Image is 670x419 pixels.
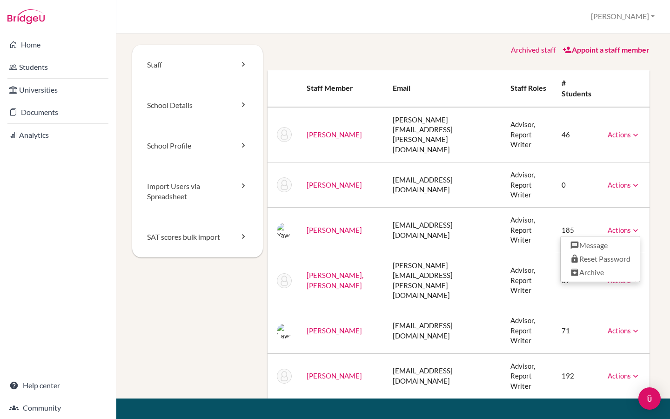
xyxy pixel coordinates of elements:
td: Advisor, Report Writer [503,253,554,308]
a: Analytics [2,126,114,144]
a: [PERSON_NAME] [307,181,362,189]
td: 46 [554,107,600,162]
td: 71 [554,308,600,353]
td: Advisor, Report Writer [503,308,554,353]
td: Advisor, Report Writer [503,107,554,162]
a: Reset Password [561,252,640,266]
td: [EMAIL_ADDRESS][DOMAIN_NAME] [385,308,503,353]
a: [PERSON_NAME] [307,326,362,335]
a: Appoint a staff member [563,45,650,54]
td: 0 [554,162,600,208]
a: School Profile [132,126,263,166]
a: [PERSON_NAME] [307,130,362,139]
div: Open Intercom Messenger [638,387,661,410]
a: Students [2,58,114,76]
a: Universities [2,81,114,99]
td: Advisor, Report Writer [503,208,554,253]
a: Staff [132,45,263,85]
img: Lydia Adusei [277,127,292,142]
img: Bridge-U [7,9,45,24]
a: Archived staff [511,45,556,54]
a: Actions [608,130,640,139]
a: [PERSON_NAME] [307,226,362,234]
th: Email [385,70,503,107]
a: Import Users via Spreadsheet [132,166,263,217]
a: Message [561,239,640,252]
a: Home [2,35,114,54]
a: [PERSON_NAME] [307,372,362,380]
a: Actions [608,276,640,284]
td: 39 [554,253,600,308]
img: Lawrencia Oteng [277,324,292,338]
a: Actions [608,181,640,189]
a: SAT scores bulk import [132,217,263,257]
img: Dominic Kobina Forson [277,273,292,288]
a: Archive [561,266,640,279]
a: [PERSON_NAME], [PERSON_NAME] [307,271,363,289]
td: Advisor, Report Writer [503,162,554,208]
a: Community [2,399,114,417]
a: School Details [132,85,263,126]
td: 185 [554,208,600,253]
a: Help center [2,376,114,395]
a: Documents [2,103,114,122]
th: # students [554,70,600,107]
a: Actions [608,226,640,234]
ul: Actions [560,236,640,282]
img: Emmanuel Ankamah [277,177,292,192]
img: Rita Sadaya [277,369,292,384]
td: [EMAIL_ADDRESS][DOMAIN_NAME] [385,162,503,208]
td: [PERSON_NAME][EMAIL_ADDRESS][PERSON_NAME][DOMAIN_NAME] [385,253,503,308]
button: [PERSON_NAME] [587,8,659,25]
td: 192 [554,353,600,399]
td: [PERSON_NAME][EMAIL_ADDRESS][PERSON_NAME][DOMAIN_NAME] [385,107,503,162]
a: Actions [608,326,640,335]
a: Actions [608,372,640,380]
td: [EMAIL_ADDRESS][DOMAIN_NAME] [385,208,503,253]
td: [EMAIL_ADDRESS][DOMAIN_NAME] [385,353,503,399]
img: Yaw Fosu-Korankye [277,223,292,238]
td: Advisor, Report Writer [503,353,554,399]
th: Staff member [299,70,385,107]
th: Staff roles [503,70,554,107]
